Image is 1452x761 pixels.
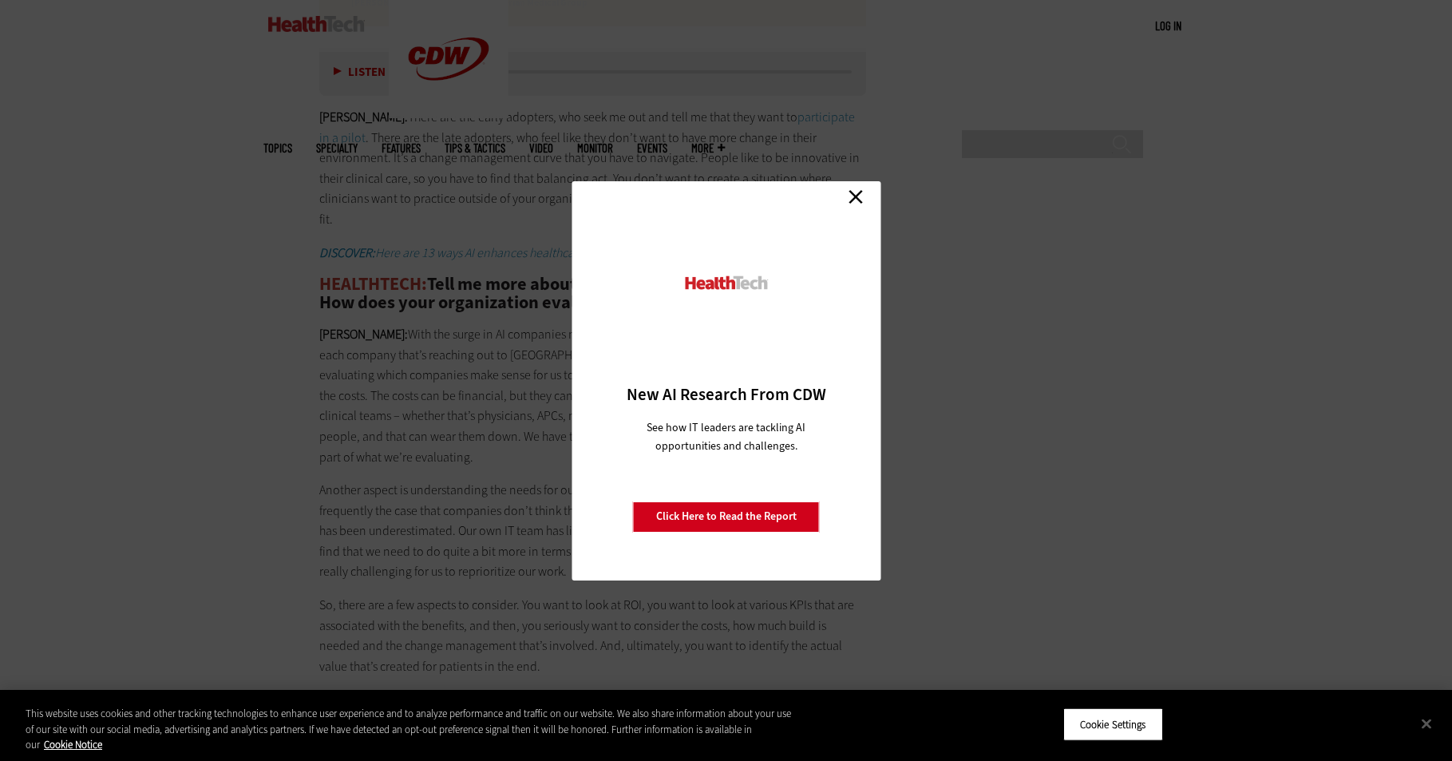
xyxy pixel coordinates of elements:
img: HealthTech_0.png [682,275,770,291]
p: See how IT leaders are tackling AI opportunities and challenges. [627,418,825,455]
a: Click Here to Read the Report [633,501,820,532]
button: Cookie Settings [1063,707,1163,741]
h3: New AI Research From CDW [599,383,853,406]
div: This website uses cookies and other tracking technologies to enhance user experience and to analy... [26,706,798,753]
button: Close [1409,706,1444,741]
a: Close [844,185,868,209]
a: More information about your privacy [44,738,102,751]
